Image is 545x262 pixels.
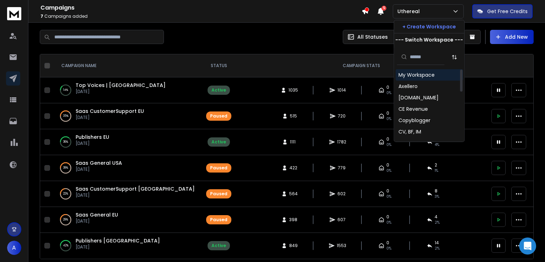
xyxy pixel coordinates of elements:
[289,217,297,223] span: 398
[338,113,346,119] span: 720
[472,4,533,18] button: Get Free Credits
[398,105,428,113] div: CE Revenue
[381,6,386,11] span: 5
[435,240,439,246] span: 14
[386,194,391,200] span: 0%
[398,117,430,124] div: Copyblogger
[7,241,21,255] button: A
[40,13,362,19] p: Campaigns added
[519,238,536,255] div: Open Intercom Messenger
[435,168,438,174] span: 1 %
[337,217,346,223] span: 607
[63,216,68,223] p: 29 %
[386,246,391,251] span: 0%
[76,211,118,218] a: Saas General EU
[289,191,298,197] span: 564
[338,165,346,171] span: 779
[76,133,109,141] a: Publishers EU
[76,192,195,198] p: [DATE]
[386,90,391,96] span: 0%
[435,188,437,194] span: 8
[236,54,487,77] th: CAMPAIGN STATS
[398,94,439,101] div: [DOMAIN_NAME]
[395,36,463,43] p: --- Switch Workspace ---
[289,243,298,249] span: 849
[76,167,122,172] p: [DATE]
[210,191,227,197] div: Paused
[447,50,462,64] button: Sort by Sort A-Z
[435,246,440,251] span: 2 %
[211,139,226,145] div: Active
[76,141,109,146] p: [DATE]
[386,168,391,174] span: 0%
[53,129,202,155] td: 36%Publishers EU[DATE]
[386,188,389,194] span: 0
[53,207,202,233] td: 29%Saas General EU[DATE]
[211,87,226,93] div: Active
[487,8,528,15] p: Get Free Credits
[290,139,297,145] span: 1111
[210,165,227,171] div: Paused
[398,71,435,78] div: My Workspace
[53,54,202,77] th: CAMPAIGN NAME
[40,13,43,19] span: 7
[76,89,166,94] p: [DATE]
[63,138,68,146] p: 36 %
[76,159,122,167] a: Saas General USA
[386,116,391,122] span: 0%
[490,30,534,44] button: Add New
[398,128,421,135] div: CV, BF, IM
[398,83,418,90] div: Axellero
[386,142,391,148] span: 0%
[357,33,388,40] p: All Statuses
[398,140,421,147] div: Cynethiq
[386,162,389,168] span: 0
[337,139,346,145] span: 1782
[435,220,440,225] span: 2 %
[402,23,456,30] p: + Create Workspace
[40,4,362,12] h1: Campaigns
[288,87,298,93] span: 1035
[202,54,236,77] th: STATUS
[386,136,389,142] span: 0
[211,243,226,249] div: Active
[435,194,439,200] span: 3 %
[76,237,160,244] span: Publishers [GEOGRAPHIC_DATA]
[53,103,202,129] td: 35%Saas CustomerSupport EU[DATE]
[63,190,68,197] p: 22 %
[63,113,68,120] p: 35 %
[63,164,68,171] p: 39 %
[76,244,160,250] p: [DATE]
[53,181,202,207] td: 22%Saas CustomerSupport [GEOGRAPHIC_DATA][DATE]
[76,108,144,115] a: Saas CustomerSupport EU
[53,77,202,103] td: 14%Top Voices | [GEOGRAPHIC_DATA][DATE]
[76,82,166,89] a: Top Voices | [GEOGRAPHIC_DATA]
[435,142,439,148] span: 4 %
[386,220,391,225] span: 0%
[386,84,389,90] span: 0
[210,113,227,119] div: Paused
[397,8,423,15] p: Uthereal
[386,240,389,246] span: 0
[386,110,389,116] span: 0
[53,155,202,181] td: 39%Saas General USA[DATE]
[386,214,389,220] span: 0
[210,217,227,223] div: Paused
[76,115,144,120] p: [DATE]
[394,20,464,33] button: + Create Workspace
[63,242,68,249] p: 42 %
[290,113,297,119] span: 515
[337,243,346,249] span: 1553
[63,87,68,94] p: 14 %
[53,233,202,259] td: 42%Publishers [GEOGRAPHIC_DATA][DATE]
[76,185,195,192] a: Saas CustomerSupport [GEOGRAPHIC_DATA]
[435,214,437,220] span: 4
